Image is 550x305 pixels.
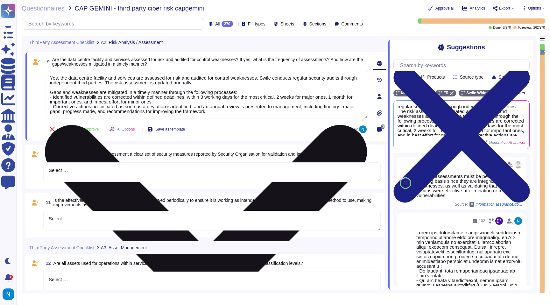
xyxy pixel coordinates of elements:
[528,6,541,10] span: Options
[499,6,510,10] span: Export
[215,22,220,26] span: All
[309,22,327,26] span: Sections
[29,245,95,250] span: ThirdParty Assessment Checklist
[45,70,368,118] textarea: Yes, the data centre facility and services are assessed for risk and audited for control weakness...
[29,40,95,45] span: ThirdParty Assessment Checklist
[75,5,204,11] span: CAP GEMINI - third party ciber risk capgemini
[22,5,65,11] span: Questionnaires
[533,26,545,29] span: 262 / 270
[43,272,381,291] textarea: Select …
[514,161,522,168] img: user
[248,22,265,26] span: Fill types
[9,275,13,279] div: 9+
[403,181,407,185] span: 82
[428,6,455,11] button: Approve all
[518,26,532,29] span: To review:
[3,288,14,300] img: user
[435,6,455,10] span: Approve all
[280,22,294,26] span: Sheets
[514,217,522,225] img: user
[43,152,51,156] span: 10
[43,261,51,266] span: 12
[43,211,381,231] textarea: Select …
[493,26,502,29] span: Done:
[101,40,163,45] span: A2: Risk Analysis / Assessment
[341,22,363,26] span: Comments
[43,162,381,182] textarea: Select …
[1,287,18,301] button: user
[45,60,50,64] span: 9
[101,245,147,250] span: A3: Asset Management
[503,26,511,29] span: 8 / 270
[381,124,384,129] span: 0
[397,60,529,71] input: Search by keywords
[462,6,485,11] button: Analytics
[52,57,363,67] span: Are the data centre facility and services assessed for risk and audited for control weaknesses? I...
[470,6,485,10] span: Analytics
[359,125,367,133] img: user
[43,200,51,205] span: 11
[25,18,204,29] input: Search by keywords
[222,21,233,27] div: 270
